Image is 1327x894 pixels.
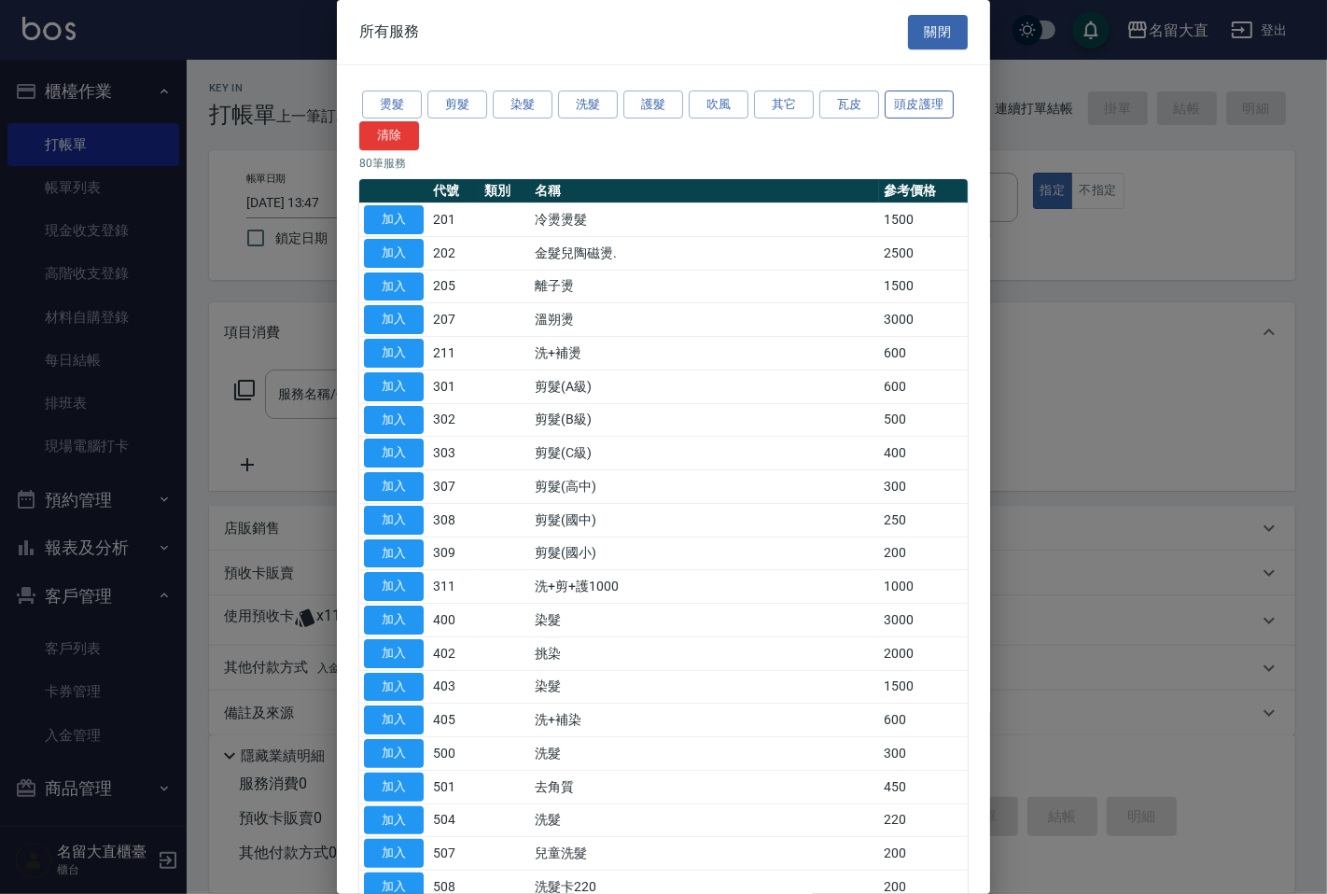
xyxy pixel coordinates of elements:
button: 染髮 [493,91,552,119]
button: 加入 [364,539,424,568]
td: 離子燙 [531,270,879,303]
button: 加入 [364,205,424,234]
td: 洗+補燙 [531,337,879,370]
button: 加入 [364,739,424,768]
td: 洗+補染 [531,704,879,737]
td: 450 [879,770,968,803]
td: 剪髮(C級) [531,437,879,470]
td: 3000 [879,303,968,337]
td: 染髮 [531,670,879,704]
td: 200 [879,537,968,570]
button: 吹風 [689,91,748,119]
th: 名稱 [531,179,879,203]
button: 加入 [364,606,424,635]
td: 504 [428,803,480,837]
td: 兒童洗髮 [531,837,879,871]
td: 309 [428,537,480,570]
td: 洗髮 [531,737,879,771]
td: 300 [879,737,968,771]
td: 205 [428,270,480,303]
td: 308 [428,503,480,537]
td: 400 [879,437,968,470]
button: 加入 [364,305,424,334]
th: 類別 [480,179,531,203]
td: 1500 [879,270,968,303]
td: 去角質 [531,770,879,803]
td: 600 [879,704,968,737]
button: 加入 [364,806,424,835]
th: 參考價格 [879,179,968,203]
td: 501 [428,770,480,803]
td: 202 [428,236,480,270]
td: 400 [428,604,480,637]
td: 301 [428,370,480,403]
td: 冷燙燙髮 [531,203,879,237]
button: 護髮 [623,91,683,119]
td: 507 [428,837,480,871]
td: 311 [428,570,480,604]
td: 600 [879,337,968,370]
button: 關閉 [908,15,968,49]
button: 加入 [364,272,424,301]
button: 加入 [364,572,424,601]
td: 307 [428,470,480,504]
td: 500 [879,403,968,437]
td: 剪髮(國小) [531,537,879,570]
button: 加入 [364,705,424,734]
td: 200 [879,837,968,871]
td: 挑染 [531,636,879,670]
td: 2500 [879,236,968,270]
button: 洗髮 [558,91,618,119]
button: 燙髮 [362,91,422,119]
td: 染髮 [531,604,879,637]
td: 300 [879,470,968,504]
td: 1500 [879,670,968,704]
button: 加入 [364,439,424,468]
td: 溫朔燙 [531,303,879,337]
td: 剪髮(A級) [531,370,879,403]
button: 其它 [754,91,814,119]
button: 加入 [364,639,424,668]
td: 剪髮(高中) [531,470,879,504]
td: 600 [879,370,968,403]
td: 洗+剪+護1000 [531,570,879,604]
button: 加入 [364,773,424,802]
button: 加入 [364,839,424,868]
td: 211 [428,337,480,370]
button: 加入 [364,372,424,401]
td: 洗髮 [531,803,879,837]
th: 代號 [428,179,480,203]
button: 加入 [364,406,424,435]
button: 加入 [364,339,424,368]
p: 80 筆服務 [359,155,968,172]
button: 瓦皮 [819,91,879,119]
td: 220 [879,803,968,837]
button: 加入 [364,673,424,702]
td: 201 [428,203,480,237]
td: 1500 [879,203,968,237]
td: 2000 [879,636,968,670]
td: 405 [428,704,480,737]
td: 剪髮(B級) [531,403,879,437]
td: 剪髮(國中) [531,503,879,537]
td: 207 [428,303,480,337]
button: 剪髮 [427,91,487,119]
td: 金髮兒陶磁燙. [531,236,879,270]
td: 403 [428,670,480,704]
td: 3000 [879,604,968,637]
span: 所有服務 [359,22,419,41]
td: 402 [428,636,480,670]
td: 302 [428,403,480,437]
td: 303 [428,437,480,470]
button: 加入 [364,506,424,535]
button: 頭皮護理 [885,91,954,119]
td: 500 [428,737,480,771]
td: 250 [879,503,968,537]
button: 加入 [364,472,424,501]
td: 1000 [879,570,968,604]
button: 加入 [364,239,424,268]
button: 清除 [359,121,419,150]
